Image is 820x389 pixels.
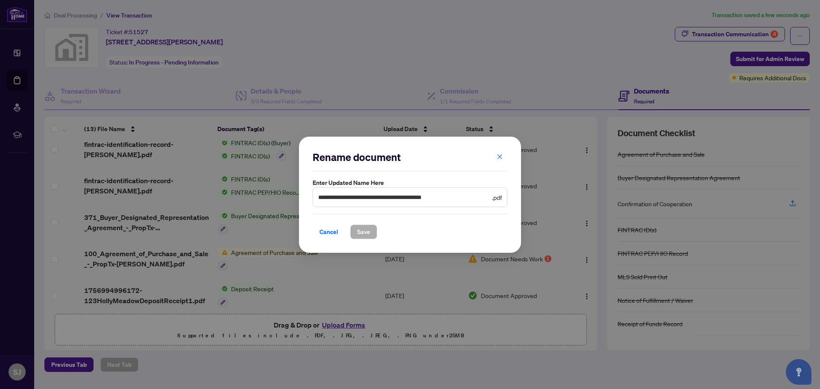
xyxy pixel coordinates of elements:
h2: Rename document [313,150,507,164]
label: Enter updated name here [313,178,507,187]
button: Open asap [786,359,811,385]
button: Cancel [313,224,345,239]
span: Cancel [319,225,338,238]
button: Save [350,224,377,239]
span: .pdf [492,192,502,202]
span: close [497,153,503,159]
